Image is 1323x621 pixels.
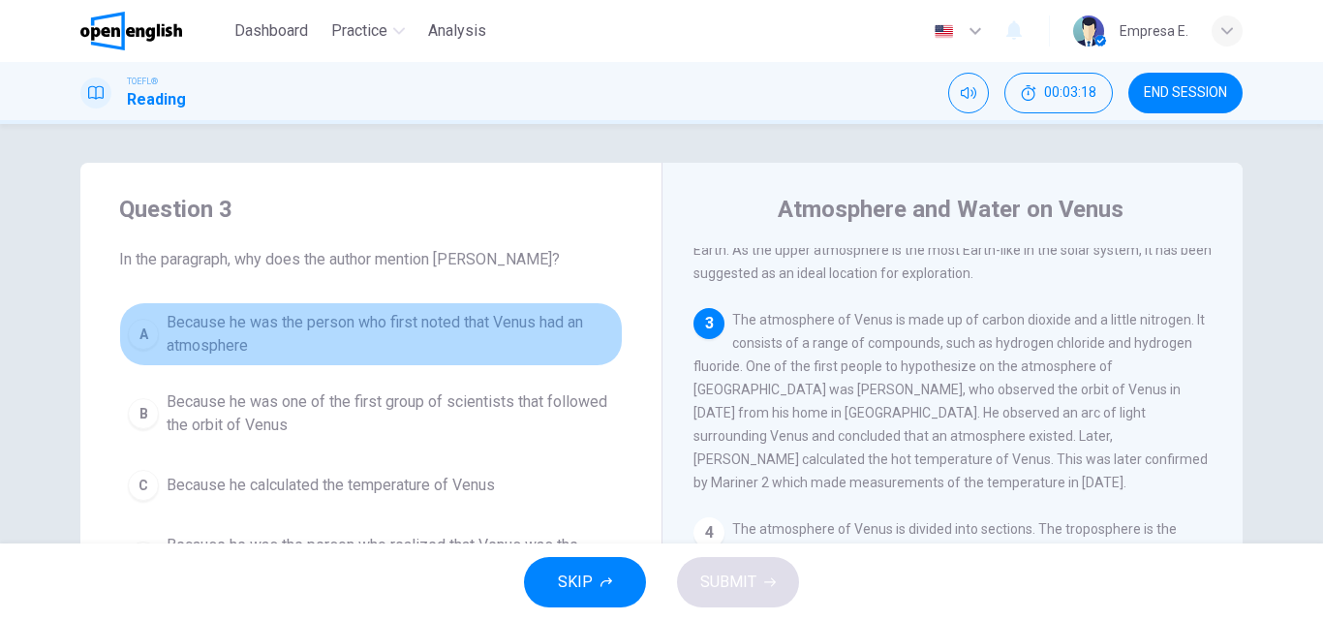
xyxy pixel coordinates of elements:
[119,302,623,366] button: ABecause he was the person who first noted that Venus had an atmosphere
[128,319,159,350] div: A
[80,12,182,50] img: OpenEnglish logo
[932,24,956,39] img: en
[1144,85,1227,101] span: END SESSION
[167,534,614,580] span: Because he was the person who realized that Venus was the hottest planet in the Solar System
[167,474,495,497] span: Because he calculated the temperature of Venus
[693,308,724,339] div: 3
[127,75,158,88] span: TOEFL®
[128,398,159,429] div: B
[420,14,494,48] button: Analysis
[1120,19,1188,43] div: Empresa E.
[167,390,614,437] span: Because he was one of the first group of scientists that followed the orbit of Venus
[1073,16,1104,47] img: Profile picture
[323,14,413,48] button: Practice
[1044,85,1096,101] span: 00:03:18
[331,19,387,43] span: Practice
[524,557,646,607] button: SKIP
[128,470,159,501] div: C
[127,88,186,111] h1: Reading
[119,248,623,271] span: In the paragraph, why does the author mention [PERSON_NAME]?
[227,14,316,48] button: Dashboard
[1128,73,1243,113] button: END SESSION
[693,517,724,548] div: 4
[234,19,308,43] span: Dashboard
[948,73,989,113] div: Mute
[80,12,227,50] a: OpenEnglish logo
[119,194,623,225] h4: Question 3
[1004,73,1113,113] div: Hide
[119,461,623,510] button: CBecause he calculated the temperature of Venus
[128,542,159,573] div: D
[1004,73,1113,113] button: 00:03:18
[558,569,593,596] span: SKIP
[119,525,623,589] button: DBecause he was the person who realized that Venus was the hottest planet in the Solar System
[119,382,623,446] button: BBecause he was one of the first group of scientists that followed the orbit of Venus
[693,312,1208,490] span: The atmosphere of Venus is made up of carbon dioxide and a little nitrogen. It consists of a rang...
[428,19,486,43] span: Analysis
[167,311,614,357] span: Because he was the person who first noted that Venus had an atmosphere
[778,194,1123,225] h4: Atmosphere and Water on Venus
